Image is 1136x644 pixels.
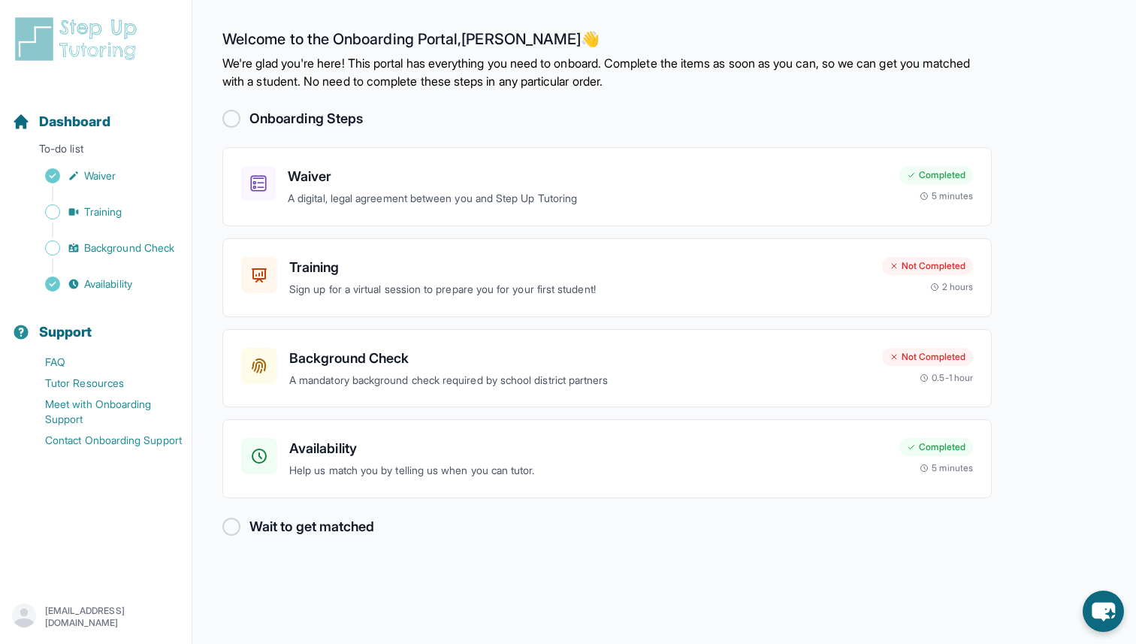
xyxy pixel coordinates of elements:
span: Waiver [84,168,116,183]
a: Tutor Resources [12,373,192,394]
button: Support [6,298,186,349]
p: Help us match you by telling us when you can tutor. [289,462,887,479]
a: Background Check [12,237,192,259]
span: Availability [84,277,132,292]
h2: Wait to get matched [249,516,374,537]
a: Availability [12,274,192,295]
p: A mandatory background check required by school district partners [289,372,870,389]
h2: Welcome to the Onboarding Portal, [PERSON_NAME] 👋 [222,30,992,54]
button: [EMAIL_ADDRESS][DOMAIN_NAME] [12,603,180,630]
span: Background Check [84,240,174,255]
h2: Onboarding Steps [249,108,363,129]
div: Completed [899,438,973,456]
div: Completed [899,166,973,184]
h3: Training [289,257,870,278]
a: Dashboard [12,111,110,132]
button: Dashboard [6,87,186,138]
h3: Availability [289,438,887,459]
a: Background CheckA mandatory background check required by school district partnersNot Completed0.5... [222,329,992,408]
div: 0.5-1 hour [920,372,973,384]
span: Dashboard [39,111,110,132]
p: A digital, legal agreement between you and Step Up Tutoring [288,190,887,207]
a: WaiverA digital, legal agreement between you and Step Up TutoringCompleted5 minutes [222,147,992,226]
p: [EMAIL_ADDRESS][DOMAIN_NAME] [45,605,180,629]
div: 2 hours [930,281,974,293]
a: AvailabilityHelp us match you by telling us when you can tutor.Completed5 minutes [222,419,992,498]
span: Training [84,204,122,219]
div: 5 minutes [920,462,973,474]
div: Not Completed [882,348,973,366]
p: We're glad you're here! This portal has everything you need to onboard. Complete the items as soo... [222,54,992,90]
button: chat-button [1083,591,1124,632]
a: Meet with Onboarding Support [12,394,192,430]
div: 5 minutes [920,190,973,202]
span: Support [39,322,92,343]
img: logo [12,15,146,63]
p: Sign up for a virtual session to prepare you for your first student! [289,281,870,298]
a: Training [12,201,192,222]
a: Contact Onboarding Support [12,430,192,451]
a: TrainingSign up for a virtual session to prepare you for your first student!Not Completed2 hours [222,238,992,317]
a: Waiver [12,165,192,186]
p: To-do list [6,141,186,162]
div: Not Completed [882,257,973,275]
h3: Waiver [288,166,887,187]
h3: Background Check [289,348,870,369]
a: FAQ [12,352,192,373]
